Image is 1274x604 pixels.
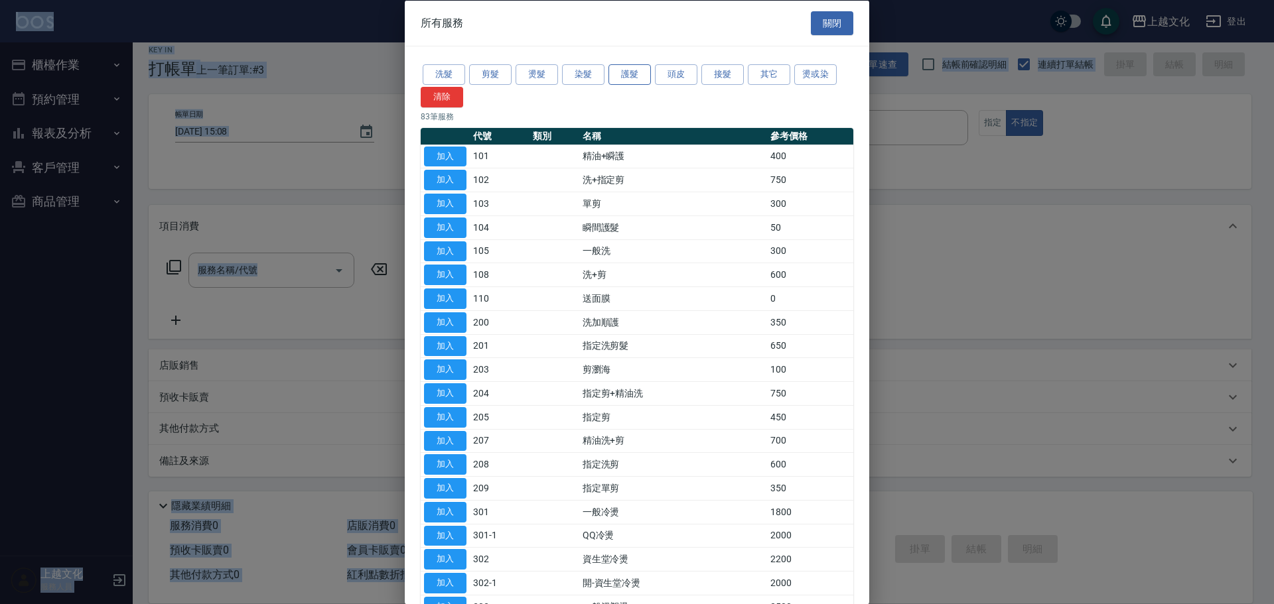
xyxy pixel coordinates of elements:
[424,241,466,261] button: 加入
[470,476,530,500] td: 209
[767,168,853,192] td: 750
[579,381,768,405] td: 指定剪+精油洗
[701,64,744,85] button: 接髮
[767,192,853,215] td: 300
[767,524,853,548] td: 2000
[421,16,463,29] span: 所有服務
[767,334,853,358] td: 650
[579,334,768,358] td: 指定洗剪髮
[767,127,853,145] th: 參考價格
[470,334,530,358] td: 201
[579,310,768,334] td: 洗加順護
[470,286,530,310] td: 110
[579,547,768,571] td: 資生堂冷燙
[421,110,853,122] p: 83 筆服務
[579,192,768,215] td: 單剪
[424,194,466,214] button: 加入
[767,310,853,334] td: 350
[424,312,466,332] button: 加入
[421,86,463,107] button: 清除
[424,335,466,356] button: 加入
[579,357,768,381] td: 剪瀏海
[767,357,853,381] td: 100
[470,571,530,595] td: 302-1
[767,239,853,263] td: 300
[424,217,466,237] button: 加入
[579,452,768,476] td: 指定洗剪
[767,145,853,168] td: 400
[655,64,697,85] button: 頭皮
[470,239,530,263] td: 105
[579,405,768,429] td: 指定剪
[516,64,558,85] button: 燙髮
[470,168,530,192] td: 102
[767,500,853,524] td: 1800
[424,501,466,522] button: 加入
[470,547,530,571] td: 302
[811,11,853,35] button: 關閉
[767,381,853,405] td: 750
[424,288,466,309] button: 加入
[562,64,604,85] button: 染髮
[579,215,768,239] td: 瞬間護髮
[530,127,579,145] th: 類別
[424,383,466,404] button: 加入
[579,429,768,453] td: 精油洗+剪
[424,430,466,451] button: 加入
[424,406,466,427] button: 加入
[424,478,466,499] button: 加入
[470,127,530,145] th: 代號
[579,145,768,168] td: 精油+瞬護
[579,239,768,263] td: 一般洗
[794,64,837,85] button: 燙或染
[423,64,465,85] button: 洗髮
[767,286,853,310] td: 0
[424,454,466,475] button: 加入
[608,64,651,85] button: 護髮
[424,265,466,285] button: 加入
[767,405,853,429] td: 450
[470,381,530,405] td: 204
[579,286,768,310] td: 送面膜
[470,192,530,215] td: 103
[767,452,853,476] td: 600
[470,215,530,239] td: 104
[767,547,853,571] td: 2200
[579,168,768,192] td: 洗+指定剪
[579,524,768,548] td: QQ冷燙
[470,452,530,476] td: 208
[424,549,466,570] button: 加入
[579,500,768,524] td: 一般冷燙
[470,405,530,429] td: 205
[470,145,530,168] td: 101
[424,525,466,546] button: 加入
[767,429,853,453] td: 700
[767,571,853,595] td: 2000
[469,64,512,85] button: 剪髮
[579,127,768,145] th: 名稱
[470,500,530,524] td: 301
[767,476,853,500] td: 350
[748,64,790,85] button: 其它
[424,573,466,593] button: 加入
[579,263,768,286] td: 洗+剪
[424,146,466,166] button: 加入
[470,357,530,381] td: 203
[767,263,853,286] td: 600
[470,263,530,286] td: 108
[579,476,768,500] td: 指定單剪
[579,571,768,595] td: 開-資生堂冷燙
[424,170,466,190] button: 加入
[470,429,530,453] td: 207
[470,310,530,334] td: 200
[424,359,466,380] button: 加入
[470,524,530,548] td: 301-1
[767,215,853,239] td: 50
